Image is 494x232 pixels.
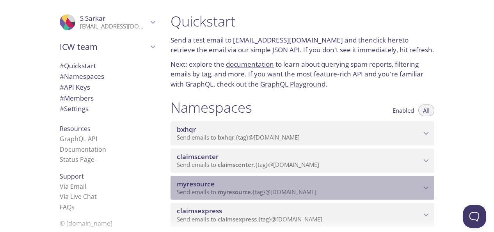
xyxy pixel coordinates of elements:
[60,72,64,81] span: #
[60,104,89,113] span: Settings
[171,176,434,200] div: myresource namespace
[171,35,434,55] p: Send a test email to and then to retrieve the email via our simple JSON API. If you don't see it ...
[53,9,161,35] div: S Sarkar
[218,133,234,141] span: bxhqr
[418,104,434,116] button: All
[60,124,91,133] span: Resources
[171,149,434,173] div: claimscenter namespace
[177,133,300,141] span: Send emails to . {tag} @[DOMAIN_NAME]
[60,61,96,70] span: Quickstart
[171,121,434,145] div: bxhqr namespace
[80,14,105,23] span: S Sarkar
[71,203,75,211] span: s
[60,182,86,191] a: Via Email
[218,188,251,196] span: myresource
[177,206,222,215] span: claimsexpress
[226,60,274,69] a: documentation
[373,35,402,44] a: click here
[60,41,148,52] span: ICW team
[177,215,322,223] span: Send emails to . {tag} @[DOMAIN_NAME]
[60,83,64,92] span: #
[171,59,434,89] p: Next: explore the to learn about querying spam reports, filtering emails by tag, and more. If you...
[53,93,161,104] div: Members
[171,203,434,227] div: claimsexpress namespace
[171,12,434,30] h1: Quickstart
[60,104,64,113] span: #
[53,82,161,93] div: API Keys
[171,99,252,116] h1: Namespaces
[233,35,343,44] a: [EMAIL_ADDRESS][DOMAIN_NAME]
[60,94,94,103] span: Members
[177,188,316,196] span: Send emails to . {tag} @[DOMAIN_NAME]
[60,155,94,164] a: Status Page
[463,205,486,228] iframe: Help Scout Beacon - Open
[218,161,254,168] span: claimscenter
[53,71,161,82] div: Namespaces
[60,172,84,181] span: Support
[177,125,196,134] span: bxhqr
[60,135,97,143] a: GraphQL API
[53,37,161,57] div: ICW team
[53,103,161,114] div: Team Settings
[53,60,161,71] div: Quickstart
[260,80,325,89] a: GraphQL Playground
[60,83,90,92] span: API Keys
[60,192,97,201] a: Via Live Chat
[60,145,106,154] a: Documentation
[60,72,104,81] span: Namespaces
[177,161,319,168] span: Send emails to . {tag} @[DOMAIN_NAME]
[60,203,75,211] a: FAQ
[60,94,64,103] span: #
[60,61,64,70] span: #
[218,215,257,223] span: claimsexpress
[388,104,419,116] button: Enabled
[80,23,148,30] p: [EMAIL_ADDRESS][DOMAIN_NAME]
[177,179,215,188] span: myresource
[177,152,219,161] span: claimscenter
